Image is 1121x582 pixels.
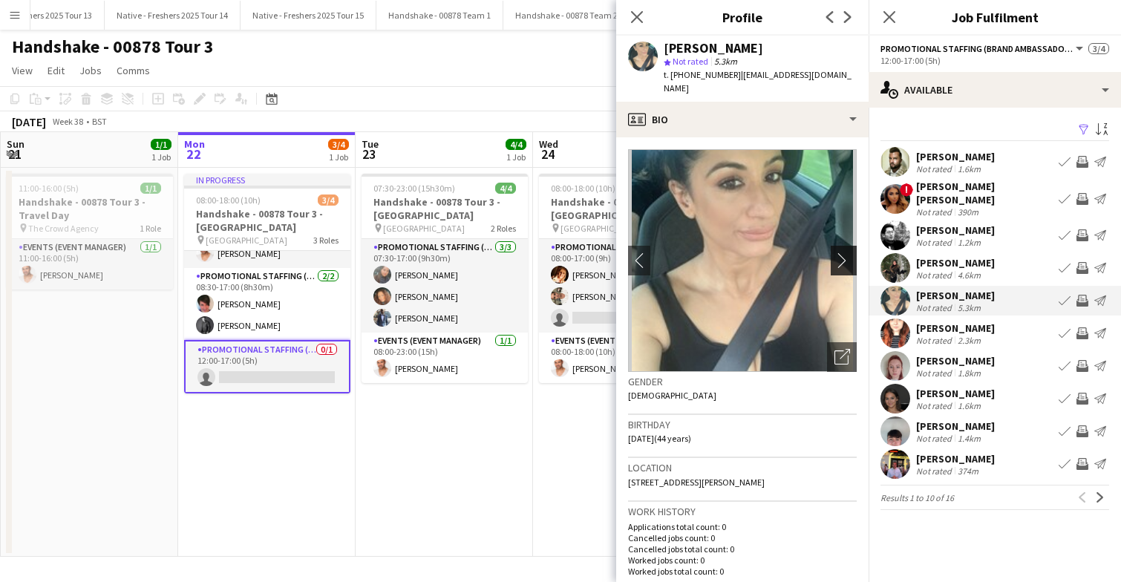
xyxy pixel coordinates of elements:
[1088,43,1109,54] span: 3/4
[4,145,24,163] span: 21
[7,174,173,290] app-job-card: 11:00-16:00 (5h)1/1Handshake - 00878 Tour 3 - Travel Day The Crowd Agency1 RoleEvents (Event Mana...
[12,114,46,129] div: [DATE]
[184,137,205,151] span: Mon
[955,302,984,313] div: 5.3km
[916,387,995,400] div: [PERSON_NAME]
[373,183,455,194] span: 07:30-23:00 (15h30m)
[362,195,528,222] h3: Handshake - 00878 Tour 3 - [GEOGRAPHIC_DATA]
[711,56,740,67] span: 5.3km
[73,61,108,80] a: Jobs
[955,465,981,477] div: 374m
[880,43,1085,54] button: Promotional Staffing (Brand Ambassadors)
[869,7,1121,27] h3: Job Fulfilment
[916,256,995,269] div: [PERSON_NAME]
[916,223,995,237] div: [PERSON_NAME]
[664,42,763,55] div: [PERSON_NAME]
[916,289,995,302] div: [PERSON_NAME]
[48,64,65,77] span: Edit
[628,543,857,555] p: Cancelled jobs total count: 0
[506,151,526,163] div: 1 Job
[539,333,705,383] app-card-role: Events (Event Manager)1/108:00-18:00 (10h)[PERSON_NAME]
[206,235,287,246] span: [GEOGRAPHIC_DATA]
[628,477,765,488] span: [STREET_ADDRESS][PERSON_NAME]
[151,151,171,163] div: 1 Job
[184,174,350,186] div: In progress
[140,223,161,234] span: 1 Role
[12,64,33,77] span: View
[916,150,995,163] div: [PERSON_NAME]
[184,174,350,393] app-job-card: In progress08:00-18:00 (10h)3/4Handshake - 00878 Tour 3 - [GEOGRAPHIC_DATA] [GEOGRAPHIC_DATA]3 Ro...
[182,145,205,163] span: 22
[313,235,339,246] span: 3 Roles
[6,61,39,80] a: View
[328,139,349,150] span: 3/4
[955,367,984,379] div: 1.8km
[869,72,1121,108] div: Available
[673,56,708,67] span: Not rated
[491,223,516,234] span: 2 Roles
[329,151,348,163] div: 1 Job
[362,137,379,151] span: Tue
[916,419,995,433] div: [PERSON_NAME]
[383,223,465,234] span: [GEOGRAPHIC_DATA]
[539,137,558,151] span: Wed
[362,239,528,333] app-card-role: Promotional Staffing (Brand Ambassadors)3/307:30-17:00 (9h30m)[PERSON_NAME][PERSON_NAME][PERSON_N...
[955,335,984,346] div: 2.3km
[79,64,102,77] span: Jobs
[628,461,857,474] h3: Location
[196,194,261,206] span: 08:00-18:00 (10h)
[539,195,705,222] h3: Handshake - 00878 Tour 3 - [GEOGRAPHIC_DATA] Day 1
[539,174,705,383] app-job-card: 08:00-18:00 (10h)3/4Handshake - 00878 Tour 3 - [GEOGRAPHIC_DATA] Day 1 [GEOGRAPHIC_DATA] (Student...
[362,333,528,383] app-card-role: Events (Event Manager)1/108:00-23:00 (15h)[PERSON_NAME]
[916,237,955,248] div: Not rated
[506,139,526,150] span: 4/4
[916,321,995,335] div: [PERSON_NAME]
[318,194,339,206] span: 3/4
[616,102,869,137] div: Bio
[7,239,173,290] app-card-role: Events (Event Manager)1/111:00-16:00 (5h)[PERSON_NAME]
[105,1,241,30] button: Native - Freshers 2025 Tour 14
[151,139,171,150] span: 1/1
[916,302,955,313] div: Not rated
[628,149,857,372] img: Crew avatar or photo
[880,55,1109,66] div: 12:00-17:00 (5h)
[628,566,857,577] p: Worked jobs total count: 0
[92,116,107,127] div: BST
[362,174,528,383] div: 07:30-23:00 (15h30m)4/4Handshake - 00878 Tour 3 - [GEOGRAPHIC_DATA] [GEOGRAPHIC_DATA]2 RolesPromo...
[900,183,913,197] span: !
[359,145,379,163] span: 23
[916,206,955,218] div: Not rated
[140,183,161,194] span: 1/1
[916,335,955,346] div: Not rated
[955,269,984,281] div: 4.6km
[955,163,984,174] div: 1.6km
[7,137,24,151] span: Sun
[955,433,984,444] div: 1.4km
[628,390,716,401] span: [DEMOGRAPHIC_DATA]
[184,268,350,340] app-card-role: Promotional Staffing (Brand Ambassadors)2/208:30-17:00 (8h30m)[PERSON_NAME][PERSON_NAME]
[916,452,995,465] div: [PERSON_NAME]
[916,400,955,411] div: Not rated
[916,269,955,281] div: Not rated
[42,61,71,80] a: Edit
[827,342,857,372] div: Open photos pop-in
[376,1,503,30] button: Handshake - 00878 Team 1
[111,61,156,80] a: Comms
[916,367,955,379] div: Not rated
[628,521,857,532] p: Applications total count: 0
[628,418,857,431] h3: Birthday
[117,64,150,77] span: Comms
[495,183,516,194] span: 4/4
[664,69,852,94] span: | [EMAIL_ADDRESS][DOMAIN_NAME]
[184,340,350,393] app-card-role: Promotional Staffing (Brand Ambassadors)0/112:00-17:00 (5h)
[916,163,955,174] div: Not rated
[628,433,691,444] span: [DATE] (44 years)
[7,195,173,222] h3: Handshake - 00878 Tour 3 - Travel Day
[628,532,857,543] p: Cancelled jobs count: 0
[916,354,995,367] div: [PERSON_NAME]
[955,400,984,411] div: 1.6km
[955,237,984,248] div: 1.2km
